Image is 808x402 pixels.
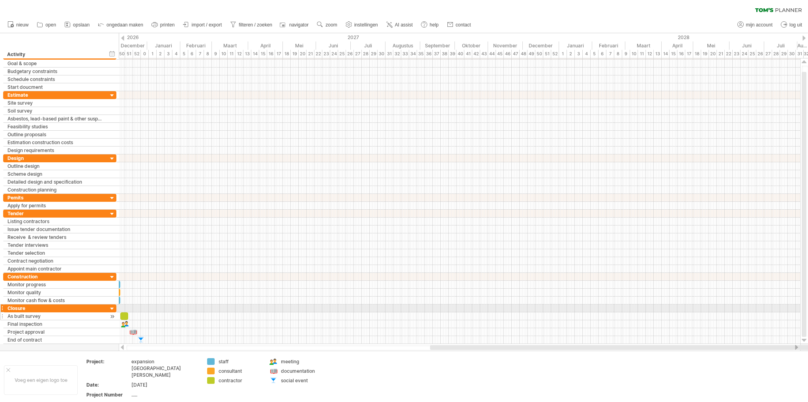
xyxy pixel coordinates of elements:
[338,50,346,58] div: 25
[748,50,756,58] div: 25
[527,50,535,58] div: 49
[7,147,104,154] div: Design requirements
[275,50,283,58] div: 17
[764,41,797,50] div: Juli 2028
[4,365,78,395] div: Voeg een eigen logo toe
[7,99,104,107] div: Site survey
[370,50,378,58] div: 29
[591,50,599,58] div: 5
[456,50,464,58] div: 40
[219,377,262,384] div: contractor
[385,50,393,58] div: 31
[7,328,104,336] div: Project approval
[346,50,354,58] div: 26
[7,68,104,75] div: Budgetary constraints
[7,75,104,83] div: Schedule constraints
[559,41,592,50] div: Januari 2028
[267,50,275,58] div: 16
[401,50,409,58] div: 33
[243,50,251,58] div: 13
[622,50,630,58] div: 9
[157,50,165,58] div: 2
[299,50,307,58] div: 20
[192,22,222,28] span: import / export
[583,50,591,58] div: 4
[7,218,104,225] div: Listing contractors
[180,50,188,58] div: 5
[279,20,311,30] a: navigator
[131,358,198,378] div: expansion [GEOGRAPHIC_DATA][PERSON_NAME]
[73,22,90,28] span: opslaan
[147,33,559,41] div: 2027
[239,22,272,28] span: filteren / zoeken
[188,50,196,58] div: 6
[228,20,275,30] a: filteren / zoeken
[409,50,417,58] div: 34
[764,50,772,58] div: 27
[291,50,299,58] div: 19
[772,50,780,58] div: 28
[7,51,103,58] div: Activity
[7,273,104,280] div: Construction
[111,41,147,50] div: December 2026
[746,22,772,28] span: mijn account
[7,304,104,312] div: Closure
[780,50,788,58] div: 29
[662,50,670,58] div: 14
[330,50,338,58] div: 24
[445,20,473,30] a: contact
[646,50,654,58] div: 12
[212,50,220,58] div: 9
[419,20,441,30] a: help
[108,312,116,321] div: scroll naar activiteit
[638,50,646,58] div: 11
[107,22,143,28] span: ongedaan maken
[62,20,92,30] a: opslaan
[523,41,559,50] div: December 2027
[7,225,104,233] div: Issue tender documentation
[7,186,104,193] div: Construction planning
[455,41,488,50] div: Oktober 2027
[7,257,104,265] div: Contract negotiation
[488,50,496,58] div: 44
[472,50,480,58] div: 42
[441,50,449,58] div: 38
[6,20,31,30] a: nieuw
[251,50,259,58] div: 14
[7,320,104,328] div: Final inspection
[535,50,543,58] div: 50
[86,358,130,365] div: Project:
[733,50,741,58] div: 23
[779,20,804,30] a: log uit
[196,50,204,58] div: 7
[417,50,425,58] div: 35
[7,154,104,162] div: Design
[125,50,133,58] div: 51
[496,50,504,58] div: 45
[7,233,104,241] div: Receive & review tenders
[385,41,420,50] div: Augustus 2027
[693,41,729,50] div: Mei 2028
[599,50,606,58] div: 6
[351,41,385,50] div: Juli 2027
[322,50,330,58] div: 23
[7,249,104,257] div: Tender selection
[219,358,262,365] div: staff
[131,381,198,388] div: [DATE]
[630,50,638,58] div: 10
[7,194,104,201] div: Pemits
[283,50,291,58] div: 18
[181,20,224,30] a: import / export
[729,41,764,50] div: Juni 2028
[289,22,309,28] span: navigator
[16,22,28,28] span: nieuw
[456,22,471,28] span: contact
[7,162,104,170] div: Outline design
[430,22,439,28] span: help
[147,41,180,50] div: Januari 2027
[592,41,625,50] div: Februari 2028
[7,312,104,320] div: As built survey
[141,50,149,58] div: 0
[693,50,701,58] div: 18
[7,241,104,249] div: Tender interviews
